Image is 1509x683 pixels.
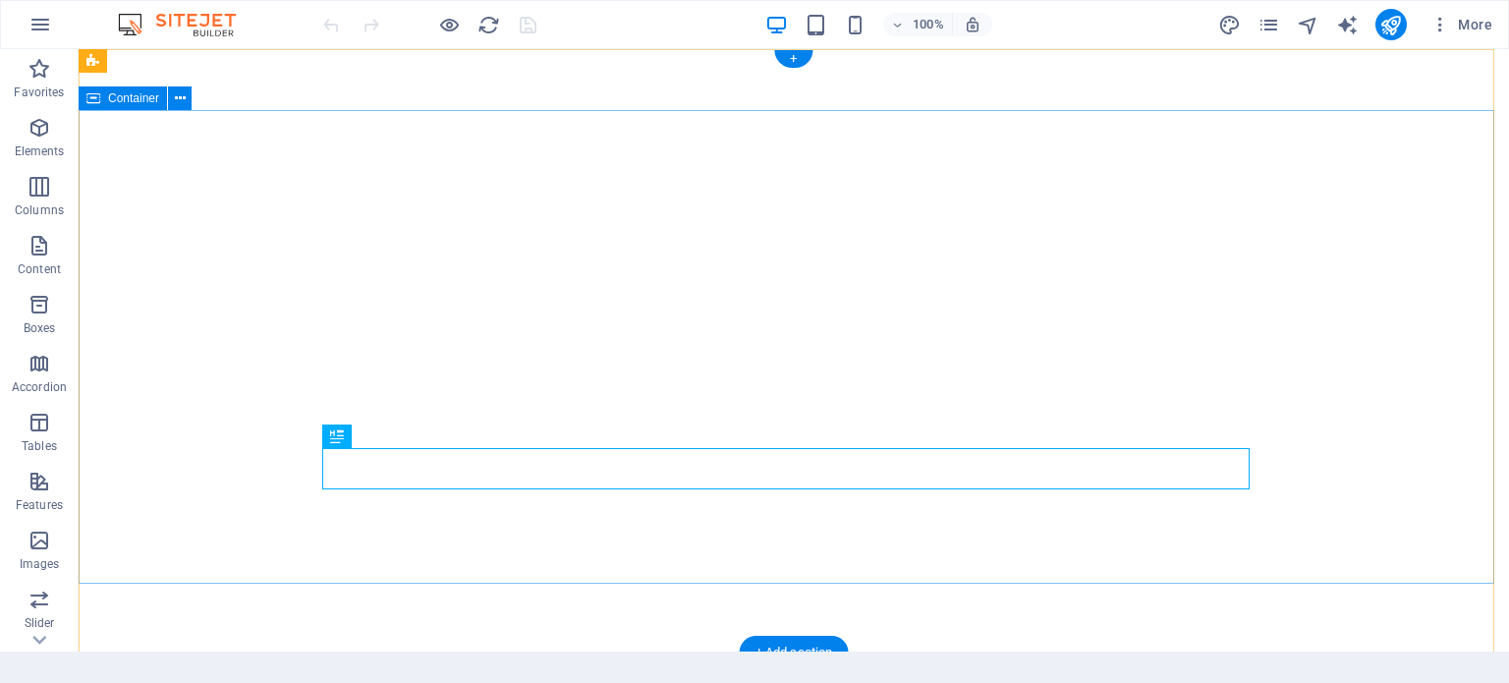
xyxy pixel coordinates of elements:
p: Elements [15,143,65,159]
i: Design (Ctrl+Alt+Y) [1218,14,1241,36]
div: + Add section [740,636,849,669]
button: design [1218,13,1242,36]
div: + [774,50,812,68]
button: reload [476,13,500,36]
button: publish [1375,9,1407,40]
button: text_generator [1336,13,1360,36]
button: navigator [1297,13,1320,36]
p: Tables [22,438,57,454]
h6: 100% [913,13,944,36]
p: Favorites [14,85,64,100]
p: Content [18,261,61,277]
i: Reload page [477,14,500,36]
img: Editor Logo [113,13,260,36]
i: AI Writer [1336,14,1359,36]
button: Click here to leave preview mode and continue editing [437,13,461,36]
p: Columns [15,202,64,218]
p: Accordion [12,379,67,395]
i: Navigator [1297,14,1319,36]
span: More [1430,15,1492,34]
p: Slider [25,615,55,631]
p: Features [16,497,63,513]
i: Pages (Ctrl+Alt+S) [1257,14,1280,36]
p: Images [20,556,60,572]
span: Container [108,92,159,104]
i: Publish [1379,14,1402,36]
button: 100% [883,13,953,36]
button: pages [1257,13,1281,36]
button: More [1423,9,1500,40]
p: Boxes [24,320,56,336]
i: On resize automatically adjust zoom level to fit chosen device. [964,16,981,33]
